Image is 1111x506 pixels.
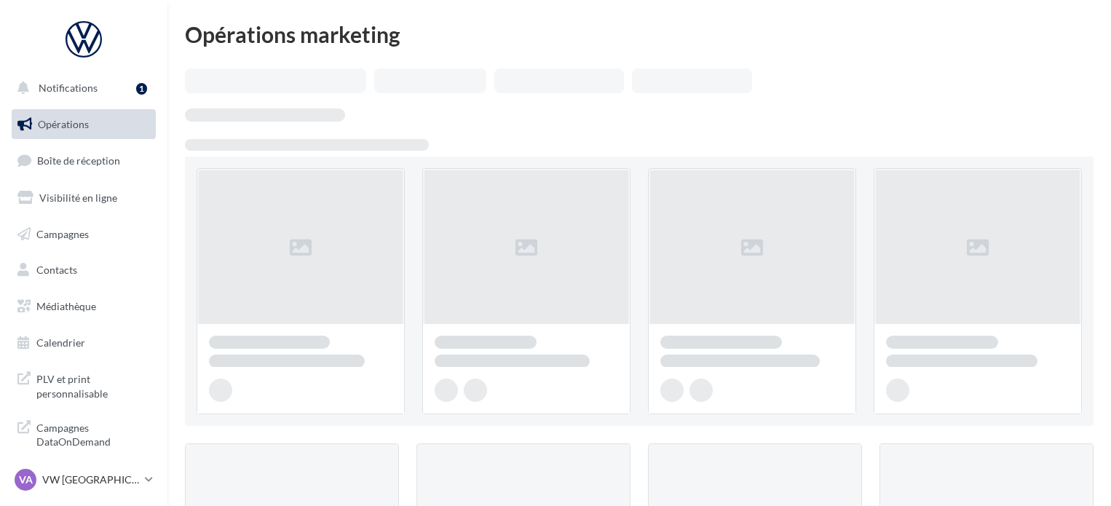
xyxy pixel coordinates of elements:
[37,154,120,167] span: Boîte de réception
[19,473,33,487] span: VA
[36,300,96,312] span: Médiathèque
[9,328,159,358] a: Calendrier
[39,191,117,204] span: Visibilité en ligne
[9,412,159,455] a: Campagnes DataOnDemand
[9,291,159,322] a: Médiathèque
[9,73,153,103] button: Notifications 1
[36,369,150,400] span: PLV et print personnalisable
[36,336,85,349] span: Calendrier
[9,183,159,213] a: Visibilité en ligne
[42,473,139,487] p: VW [GEOGRAPHIC_DATA][PERSON_NAME]
[185,23,1094,45] div: Opérations marketing
[36,418,150,449] span: Campagnes DataOnDemand
[12,466,156,494] a: VA VW [GEOGRAPHIC_DATA][PERSON_NAME]
[36,227,89,240] span: Campagnes
[136,83,147,95] div: 1
[9,219,159,250] a: Campagnes
[9,109,159,140] a: Opérations
[39,82,98,94] span: Notifications
[38,118,89,130] span: Opérations
[36,264,77,276] span: Contacts
[9,363,159,406] a: PLV et print personnalisable
[9,255,159,285] a: Contacts
[9,145,159,176] a: Boîte de réception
